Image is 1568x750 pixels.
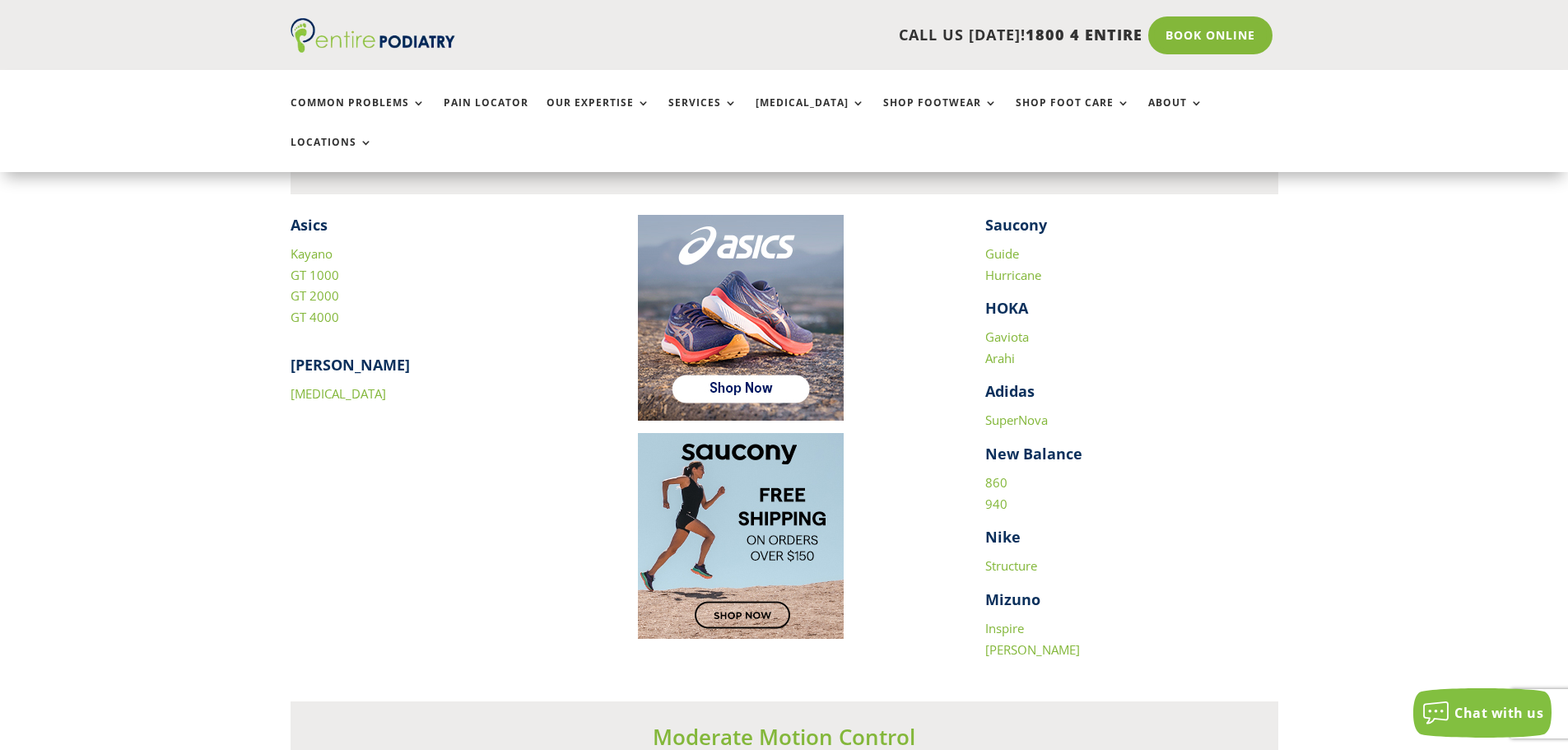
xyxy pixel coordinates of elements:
[1016,97,1130,133] a: Shop Foot Care
[985,474,1007,491] a: 860
[547,97,650,133] a: Our Expertise
[985,557,1037,574] a: Structure
[291,40,455,56] a: Entire Podiatry
[1413,688,1552,738] button: Chat with us
[985,589,1040,609] strong: Mizuno
[291,97,426,133] a: Common Problems
[985,620,1024,636] a: Inspire
[668,97,737,133] a: Services
[985,267,1041,283] a: Hurricane
[985,444,1082,464] strong: New Balance
[883,97,998,133] a: Shop Footwear
[1454,704,1543,722] span: Chat with us
[985,641,1080,658] a: [PERSON_NAME]
[444,97,528,133] a: Pain Locator
[291,385,386,402] a: [MEDICAL_DATA]
[1148,16,1273,54] a: Book Online
[291,309,339,325] a: GT 4000
[1148,97,1203,133] a: About
[756,97,865,133] a: [MEDICAL_DATA]
[985,245,1019,262] a: Guide
[985,215,1047,235] strong: Saucony
[291,355,410,375] strong: [PERSON_NAME]
[985,298,1028,318] strong: HOKA
[985,496,1007,512] a: 940
[291,287,339,304] a: GT 2000
[985,350,1015,366] a: Arahi
[291,267,339,283] a: GT 1000
[291,215,328,235] strong: Asics
[291,137,373,172] a: Locations
[985,328,1029,345] a: Gaviota
[1026,25,1142,44] span: 1800 4 ENTIRE
[519,25,1142,46] p: CALL US [DATE]!
[985,527,1021,547] strong: Nike
[291,18,455,53] img: logo (1)
[985,381,1035,401] strong: Adidas
[985,412,1048,428] a: SuperNova
[291,245,333,262] a: Kayano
